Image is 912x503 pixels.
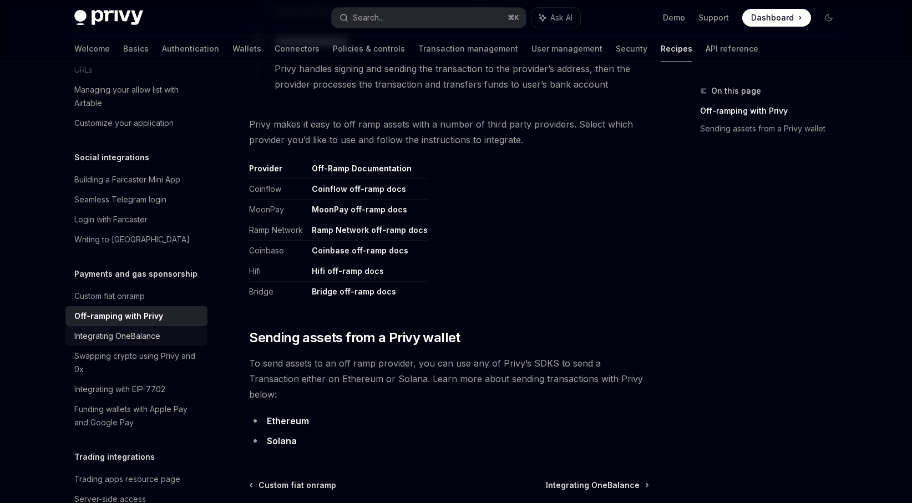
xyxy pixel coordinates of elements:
button: Search...⌘K [332,8,526,28]
div: Funding wallets with Apple Pay and Google Pay [74,403,201,429]
div: Writing to [GEOGRAPHIC_DATA] [74,233,190,246]
a: Writing to [GEOGRAPHIC_DATA] [65,230,207,250]
div: Managing your allow list with Airtable [74,83,201,110]
span: Privy handles signing and sending the transaction to the provider’s address, then the provider pr... [275,61,648,92]
a: Bridge off-ramp docs [312,287,396,297]
span: Integrating OneBalance [546,480,640,491]
span: Custom fiat onramp [259,480,336,491]
a: Funding wallets with Apple Pay and Google Pay [65,399,207,433]
h5: Payments and gas sponsorship [74,267,197,281]
span: Ask AI [550,12,572,23]
a: Integrating OneBalance [65,326,207,346]
div: Integrating with EIP-7702 [74,383,165,396]
td: Ramp Network [249,220,307,241]
div: Integrating OneBalance [74,329,160,343]
td: MoonPay [249,200,307,220]
button: Ask AI [531,8,580,28]
span: On this page [711,84,761,98]
a: MoonPay off-ramp docs [312,205,407,215]
a: Policies & controls [333,35,405,62]
td: Bridge [249,282,307,302]
a: Custom fiat onramp [250,480,336,491]
a: Transaction management [418,35,518,62]
div: Seamless Telegram login [74,193,166,206]
a: Coinbase off-ramp docs [312,246,408,256]
a: Integrating OneBalance [546,480,648,491]
div: Customize your application [74,116,174,130]
a: Welcome [74,35,110,62]
a: Custom fiat onramp [65,286,207,306]
div: Login with Farcaster [74,213,148,226]
h5: Social integrations [74,151,149,164]
a: Trading apps resource page [65,469,207,489]
div: Building a Farcaster Mini App [74,173,180,186]
td: Coinbase [249,241,307,261]
a: Authentication [162,35,219,62]
a: Coinflow off-ramp docs [312,184,406,194]
a: Off-ramping with Privy [65,306,207,326]
a: Managing your allow list with Airtable [65,80,207,113]
a: Demo [663,12,685,23]
a: Seamless Telegram login [65,190,207,210]
div: Trading apps resource page [74,472,180,486]
a: Support [698,12,729,23]
a: Ethereum [267,415,309,427]
td: Coinflow [249,179,307,200]
a: Connectors [275,35,320,62]
span: Sending assets from a Privy wallet [249,329,460,347]
span: ⌘ K [508,13,519,22]
div: Custom fiat onramp [74,289,145,303]
th: Provider [249,163,307,179]
div: Off-ramping with Privy [74,309,163,323]
a: Swapping crypto using Privy and 0x [65,346,207,379]
div: Search... [353,11,384,24]
a: Integrating with EIP-7702 [65,379,207,399]
th: Off-Ramp Documentation [307,163,428,179]
td: Hifi [249,261,307,282]
a: Building a Farcaster Mini App [65,170,207,190]
a: API reference [706,35,758,62]
div: Swapping crypto using Privy and 0x [74,349,201,376]
span: To send assets to an off ramp provider, you can use any of Privy’s SDKS to send a Transaction eit... [249,355,649,402]
span: Dashboard [751,12,794,23]
a: Dashboard [742,9,811,27]
a: Security [616,35,647,62]
a: Recipes [661,35,692,62]
h5: Trading integrations [74,450,155,464]
a: Wallets [232,35,261,62]
a: Login with Farcaster [65,210,207,230]
a: Hifi off-ramp docs [312,266,384,276]
a: Basics [123,35,149,62]
a: Ramp Network off-ramp docs [312,225,428,235]
a: Customize your application [65,113,207,133]
img: dark logo [74,10,143,26]
a: Solana [267,435,297,447]
a: Sending assets from a Privy wallet [700,120,847,138]
a: User management [531,35,602,62]
button: Toggle dark mode [820,9,838,27]
span: Privy makes it easy to off ramp assets with a number of third party providers. Select which provi... [249,116,649,148]
a: Off-ramping with Privy [700,102,847,120]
